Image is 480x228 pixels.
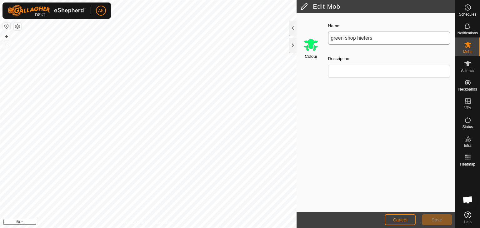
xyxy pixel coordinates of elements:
button: – [3,41,10,48]
label: Colour [305,53,317,60]
span: Infra [464,144,471,147]
span: Schedules [459,12,476,16]
span: Neckbands [458,87,477,91]
button: Reset Map [3,22,10,30]
img: Gallagher Logo [7,5,86,16]
a: Help [455,209,480,226]
span: AK [98,7,104,14]
button: Save [422,214,452,225]
button: Cancel [385,214,416,225]
a: Privacy Policy [124,220,147,226]
span: Animals [461,69,474,72]
div: Open chat [458,191,477,209]
button: + [3,33,10,40]
span: Notifications [457,31,478,35]
span: Save [432,217,442,222]
span: Help [464,220,472,224]
span: Cancel [393,217,407,222]
a: Contact Us [154,220,173,226]
span: VPs [464,106,471,110]
span: Heatmap [460,162,475,166]
span: Mobs [463,50,472,54]
span: Status [462,125,473,129]
h2: Edit Mob [300,3,455,10]
label: Description [328,56,349,62]
label: Name [328,23,339,29]
button: Map Layers [14,23,21,30]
